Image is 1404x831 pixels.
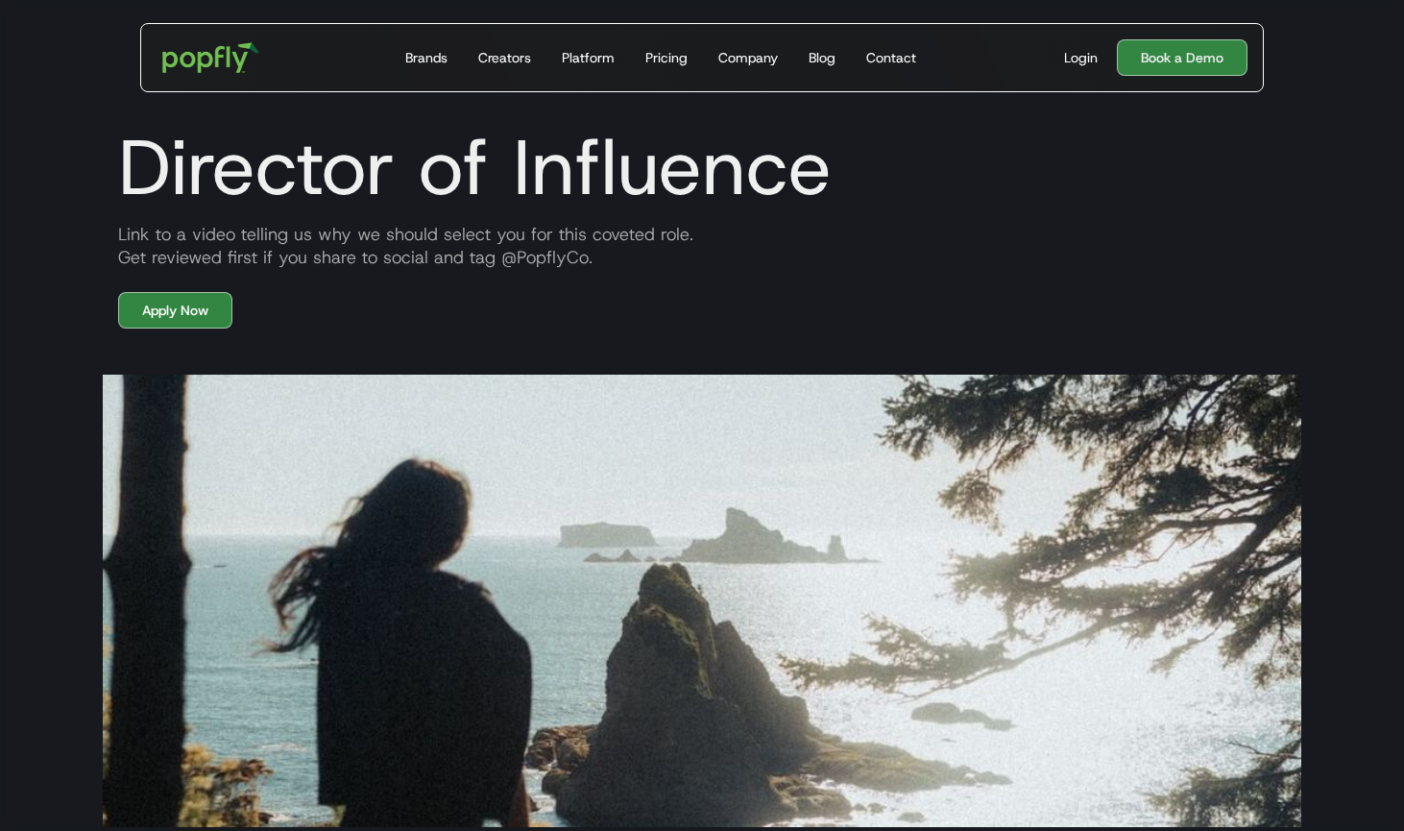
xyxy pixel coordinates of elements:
a: Blog [801,24,843,91]
a: Creators [471,24,539,91]
a: Pricing [638,24,695,91]
div: Link to a video telling us why we should select you for this coveted role. Get reviewed first if ... [103,223,1301,269]
a: Apply Now [118,292,232,329]
div: Creators [478,48,531,67]
a: Brands [398,24,455,91]
div: Platform [562,48,615,67]
a: Book a Demo [1117,39,1247,76]
div: Login [1064,48,1098,67]
a: Platform [554,24,622,91]
div: Contact [866,48,916,67]
div: Blog [809,48,835,67]
a: Login [1056,48,1105,67]
h1: Director of Influence [103,121,1301,213]
div: Pricing [645,48,688,67]
a: home [149,29,273,86]
div: Brands [405,48,448,67]
a: Contact [859,24,924,91]
div: Company [718,48,778,67]
a: Company [711,24,786,91]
